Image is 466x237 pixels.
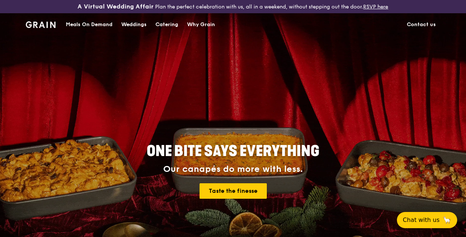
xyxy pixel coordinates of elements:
[200,183,267,199] a: Taste the finesse
[155,14,178,36] div: Catering
[403,216,440,224] span: Chat with us
[187,14,215,36] div: Why Grain
[26,13,55,35] a: GrainGrain
[66,14,112,36] div: Meals On Demand
[397,212,457,228] button: Chat with us🦙
[151,14,183,36] a: Catering
[363,4,388,10] a: RSVP here
[78,3,154,10] h3: A Virtual Wedding Affair
[117,14,151,36] a: Weddings
[147,142,319,160] span: ONE BITE SAYS EVERYTHING
[121,14,147,36] div: Weddings
[26,21,55,28] img: Grain
[183,14,219,36] a: Why Grain
[78,3,388,10] div: Plan the perfect celebration with us, all in a weekend, without stepping out the door.
[442,216,451,224] span: 🦙
[101,164,365,174] div: Our canapés do more with less.
[402,14,440,36] a: Contact us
